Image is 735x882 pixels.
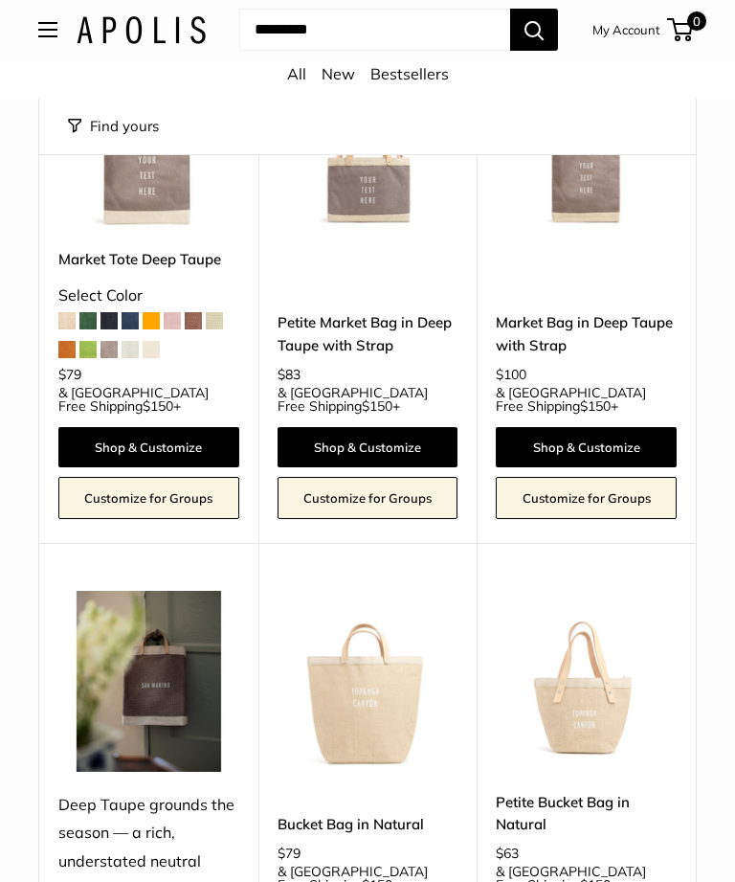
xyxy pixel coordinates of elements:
a: Bucket Bag in NaturalBucket Bag in Natural [278,592,458,773]
img: Bucket Bag in Natural [278,592,458,773]
span: $150 [362,398,392,416]
span: $79 [278,846,301,863]
a: Petite Market Bag in Deep Taupe with Strap [278,312,458,357]
img: Deep Taupe grounds the season — a rich, understated neutral made for pre-fall evenings, where gol... [58,592,239,773]
span: $100 [496,367,526,384]
a: Market Bag in Deep Taupe with Strap [496,312,677,357]
button: Filter collection [68,113,159,140]
a: Shop & Customize [58,428,239,468]
a: Shop & Customize [496,428,677,468]
a: 0 [669,19,693,42]
a: My Account [592,19,660,42]
a: Bucket Bag in Natural [278,814,458,836]
img: Petite Bucket Bag in Natural [496,592,677,773]
span: $79 [58,367,81,384]
span: $150 [143,398,173,416]
a: Bestsellers [370,65,449,84]
a: Market Tote Deep Taupe [58,249,239,271]
span: $150 [580,398,611,416]
span: & [GEOGRAPHIC_DATA] Free Shipping + [278,387,458,414]
a: All [287,65,306,84]
span: $83 [278,367,301,384]
a: New [322,65,355,84]
button: Open menu [38,23,57,38]
div: Select Color [58,283,239,311]
a: Shop & Customize [278,428,458,468]
a: Customize for Groups [496,478,677,520]
button: Search [510,10,558,52]
a: Petite Bucket Bag in NaturalPetite Bucket Bag in Natural [496,592,677,773]
input: Search... [239,10,510,52]
span: & [GEOGRAPHIC_DATA] Free Shipping + [496,387,677,414]
a: Customize for Groups [58,478,239,520]
img: Apolis [77,17,206,45]
span: $63 [496,846,519,863]
iframe: Sign Up via Text for Offers [15,809,205,867]
span: & [GEOGRAPHIC_DATA] Free Shipping + [58,387,239,414]
span: 0 [687,12,706,32]
a: Customize for Groups [278,478,458,520]
a: Petite Bucket Bag in Natural [496,792,677,837]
